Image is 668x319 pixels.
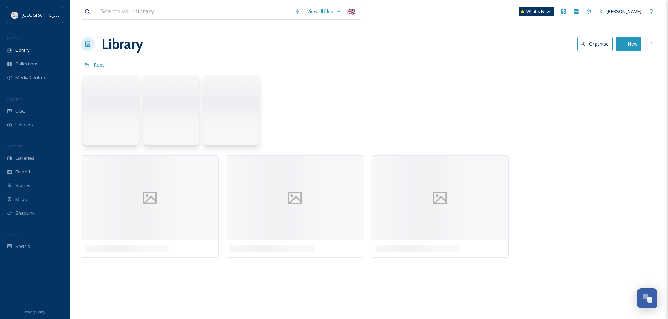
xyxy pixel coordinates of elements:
[595,5,645,18] a: [PERSON_NAME]
[94,62,104,68] span: Root
[15,210,35,216] span: SnapLink
[15,122,33,128] span: Uploads
[304,5,345,18] a: View all files
[15,182,31,189] span: Stories
[15,155,34,161] span: Galleries
[7,144,23,149] span: WIDGETS
[7,36,19,41] span: MEDIA
[616,37,641,51] button: New
[519,7,554,16] a: What's New
[97,4,291,19] input: Search your library
[25,307,45,315] a: Privacy Policy
[15,108,25,115] span: UGC
[11,12,18,19] img: HTZ_logo_EN.svg
[7,97,22,102] span: COLLECT
[15,168,33,175] span: Embeds
[15,61,39,67] span: Collections
[94,61,104,69] a: Root
[577,37,616,51] a: Organise
[15,74,46,81] span: Media Centres
[15,196,27,203] span: Maps
[7,232,21,237] span: SOCIALS
[25,310,45,314] span: Privacy Policy
[15,243,30,250] span: Socials
[607,8,641,14] span: [PERSON_NAME]
[637,288,657,308] button: Open Chat
[102,34,143,55] a: Library
[22,12,66,18] span: [GEOGRAPHIC_DATA]
[345,5,357,18] div: 🇬🇧
[577,37,613,51] button: Organise
[15,47,29,54] span: Library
